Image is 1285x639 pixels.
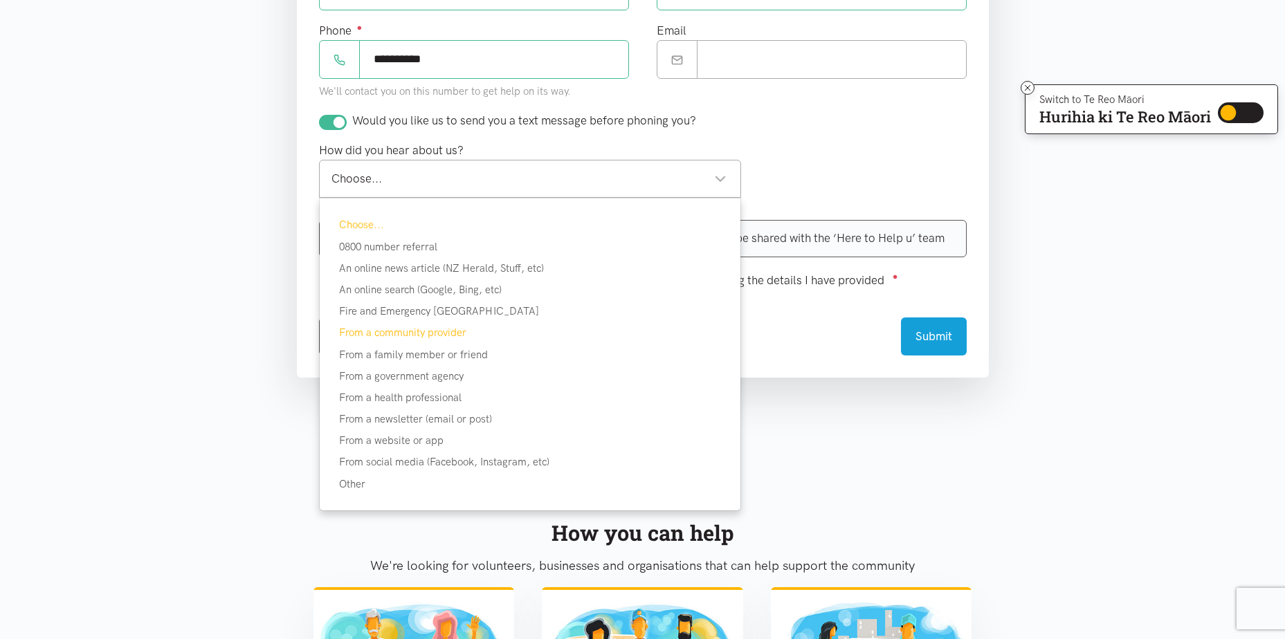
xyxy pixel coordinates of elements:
[320,346,741,363] div: From a family member or friend
[657,21,686,40] label: Email
[320,260,741,277] div: An online news article (NZ Herald, Stuff, etc)
[320,411,741,427] div: From a newsletter (email or post)
[331,169,727,188] div: Choose...
[352,113,696,127] span: Would you like us to send you a text message before phoning you?
[320,239,741,255] div: 0800 number referral
[901,317,967,355] button: Submit
[320,324,741,341] div: From a community provider
[319,141,464,160] label: How did you hear about us?
[320,368,741,385] div: From a government agency
[320,476,741,492] div: Other
[313,555,972,576] p: We're looking for volunteers, businesses and organisations that can help support the community
[1039,95,1211,104] p: Switch to Te Reo Māori
[320,454,741,470] div: From social media (Facebook, Instagram, etc)
[1039,111,1211,123] p: Hurihia ki Te Reo Māori
[319,21,363,40] label: Phone
[320,432,741,449] div: From a website or app
[319,85,571,98] small: We'll contact you on this number to get help on its way.
[320,281,741,298] div: An online search (Google, Bing, etc)
[313,516,972,550] div: How you can help
[320,303,741,319] div: Fire and Emergency [GEOGRAPHIC_DATA]
[893,271,898,281] sup: ●
[357,22,363,33] sup: ●
[697,40,967,78] input: Email
[320,389,741,406] div: From a health professional
[359,40,629,78] input: Phone number
[320,216,741,233] div: Choose...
